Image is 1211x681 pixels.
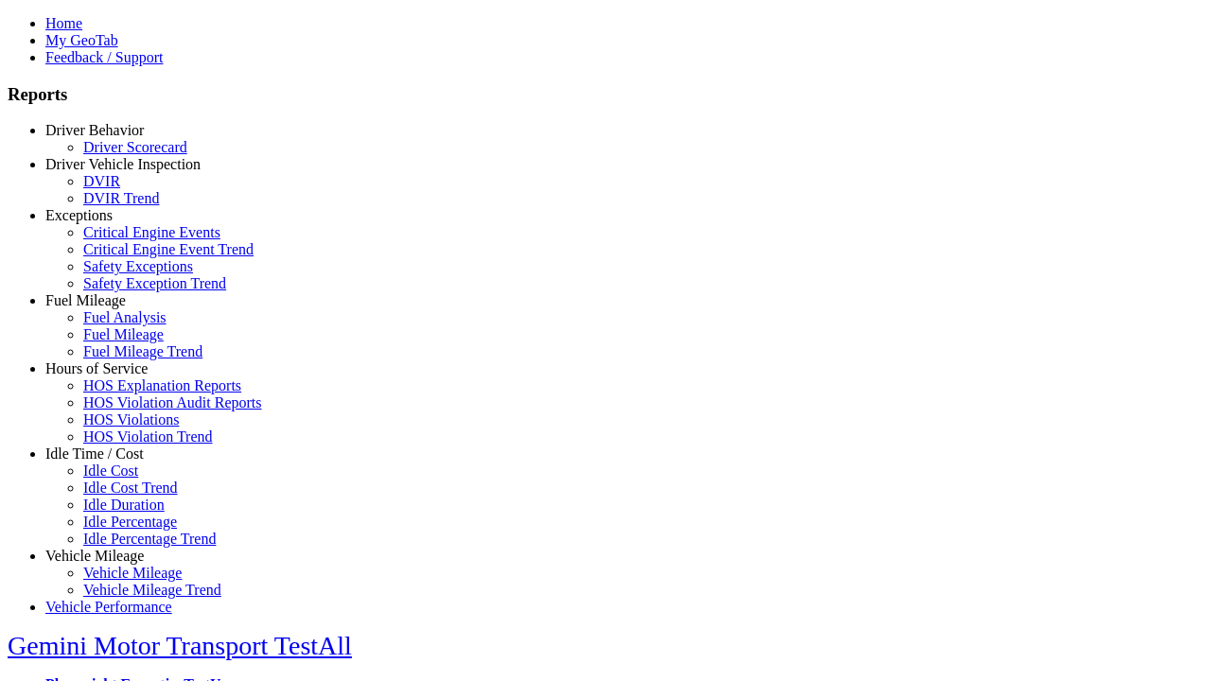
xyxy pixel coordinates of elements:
[83,463,138,479] a: Idle Cost
[45,49,163,65] a: Feedback / Support
[83,275,226,291] a: Safety Exception Trend
[83,258,193,274] a: Safety Exceptions
[83,343,202,359] a: Fuel Mileage Trend
[83,241,254,257] a: Critical Engine Event Trend
[45,207,113,223] a: Exceptions
[83,224,220,240] a: Critical Engine Events
[83,428,213,445] a: HOS Violation Trend
[45,445,144,462] a: Idle Time / Cost
[45,122,144,138] a: Driver Behavior
[83,480,178,496] a: Idle Cost Trend
[83,190,159,206] a: DVIR Trend
[83,582,221,598] a: Vehicle Mileage Trend
[45,32,118,48] a: My GeoTab
[45,292,126,308] a: Fuel Mileage
[8,631,352,660] a: Gemini Motor Transport TestAll
[83,309,167,325] a: Fuel Analysis
[83,377,241,393] a: HOS Explanation Reports
[45,360,148,376] a: Hours of Service
[83,326,164,342] a: Fuel Mileage
[83,411,179,428] a: HOS Violations
[83,531,216,547] a: Idle Percentage Trend
[83,565,182,581] a: Vehicle Mileage
[83,139,187,155] a: Driver Scorecard
[45,156,201,172] a: Driver Vehicle Inspection
[83,394,262,410] a: HOS Violation Audit Reports
[83,173,120,189] a: DVIR
[45,599,172,615] a: Vehicle Performance
[8,84,1203,105] h3: Reports
[83,514,177,530] a: Idle Percentage
[83,497,165,513] a: Idle Duration
[45,15,82,31] a: Home
[45,548,144,564] a: Vehicle Mileage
